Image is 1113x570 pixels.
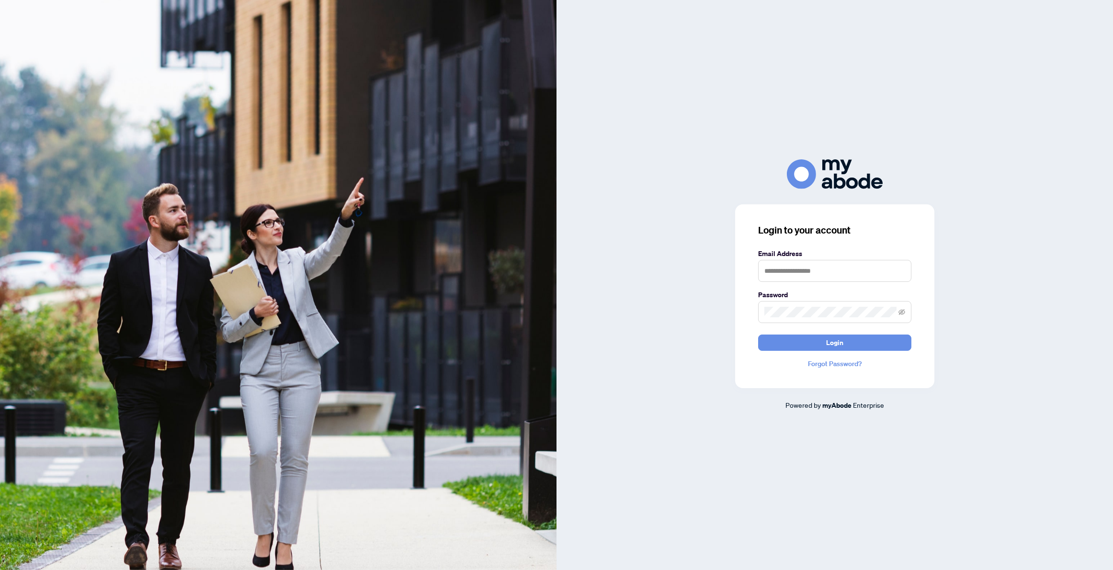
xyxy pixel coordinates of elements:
label: Password [758,290,911,300]
span: Login [826,335,843,350]
span: Powered by [785,401,821,409]
h3: Login to your account [758,224,911,237]
a: myAbode [822,400,852,411]
img: ma-logo [787,159,883,189]
span: Enterprise [853,401,884,409]
span: eye-invisible [898,309,905,315]
a: Forgot Password? [758,358,911,369]
label: Email Address [758,248,911,259]
button: Login [758,335,911,351]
